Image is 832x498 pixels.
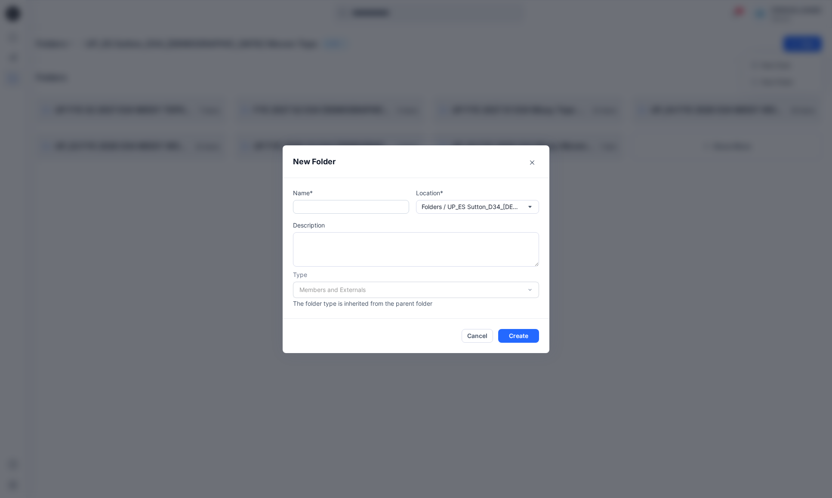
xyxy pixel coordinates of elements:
button: Cancel [462,329,493,343]
p: The folder type is inherited from the parent folder [293,299,539,308]
p: Name* [293,188,409,197]
button: Close [525,156,539,169]
p: Description [293,221,539,230]
header: New Folder [283,145,549,178]
p: Location* [416,188,539,197]
p: Folders / UP_ES Sutton_D34_[DEMOGRAPHIC_DATA] Woven Tops [422,202,521,212]
button: Folders / UP_ES Sutton_D34_[DEMOGRAPHIC_DATA] Woven Tops [416,200,539,214]
p: Type [293,270,539,279]
button: Create [498,329,539,343]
